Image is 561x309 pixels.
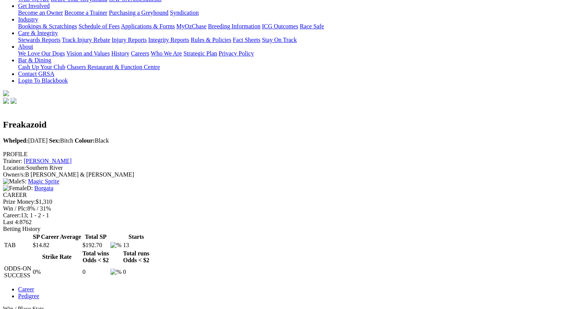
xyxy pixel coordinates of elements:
td: 0% [32,265,81,279]
img: logo-grsa-white.png [3,90,9,96]
span: [DATE] [3,137,47,144]
a: Schedule of Fees [78,23,119,29]
img: twitter.svg [11,98,17,104]
a: Magic Sprite [28,178,59,184]
a: Syndication [170,9,199,16]
span: D: [3,185,33,191]
a: Applications & Forms [121,23,175,29]
div: Get Involved [18,9,558,16]
a: Fact Sheets [233,37,260,43]
div: Care & Integrity [18,37,558,43]
a: Careers [131,50,149,57]
th: Strike Rate [32,250,81,264]
img: Male [3,178,21,185]
a: Care & Integrity [18,30,58,36]
a: Become an Owner [18,9,63,16]
th: SP Career Average [32,233,81,241]
a: ICG Outcomes [262,23,298,29]
b: Colour: [75,137,95,144]
b: Whelped: [3,137,28,144]
a: Bookings & Scratchings [18,23,77,29]
div: PROFILE [3,151,558,158]
div: About [18,50,558,57]
a: Cash Up Your Club [18,64,65,70]
a: Injury Reports [112,37,147,43]
td: 0 [82,265,109,279]
th: Starts [122,233,150,241]
a: Contact GRSA [18,71,54,77]
a: Bar & Dining [18,57,51,63]
a: About [18,43,33,50]
div: $1,310 [3,198,558,205]
a: Privacy Policy [219,50,254,57]
span: Trainer: [3,158,22,164]
span: Bitch [49,137,73,144]
div: Industry [18,23,558,30]
div: B [PERSON_NAME] & [PERSON_NAME] [3,171,558,178]
a: Rules & Policies [191,37,231,43]
h2: Freakazoid [3,120,558,130]
a: Track Injury Rebate [62,37,110,43]
th: Total SP [82,233,109,241]
a: MyOzChase [176,23,206,29]
div: 8% / 31% [3,205,558,212]
img: % [110,269,121,275]
td: TAB [4,241,32,249]
a: Borgata [34,185,53,191]
a: Vision and Values [66,50,110,57]
span: Owner/s: [3,171,25,178]
a: Industry [18,16,38,23]
span: Black [75,137,109,144]
div: Betting History [3,226,558,232]
a: Stay On Track [262,37,297,43]
a: Breeding Information [208,23,260,29]
span: S: [3,178,26,184]
a: Pedigree [18,293,39,299]
div: Southern River [3,164,558,171]
a: [PERSON_NAME] [24,158,72,164]
span: Last 4: [3,219,20,225]
a: Career [18,286,34,292]
a: History [111,50,129,57]
img: Female [3,185,27,192]
th: Total wins Odds < $2 [82,250,109,264]
a: Login To Blackbook [18,77,68,84]
a: Integrity Reports [148,37,189,43]
td: $14.82 [32,241,81,249]
div: 8762 [3,219,558,226]
a: Race Safe [300,23,324,29]
td: $192.70 [82,241,109,249]
span: Location: [3,164,26,171]
a: Become a Trainer [64,9,107,16]
a: Who We Are [151,50,182,57]
span: Prize Money: [3,198,36,205]
td: 0 [122,265,150,279]
a: Get Involved [18,3,50,9]
a: Stewards Reports [18,37,60,43]
span: Win / Plc: [3,205,27,212]
span: Career: [3,212,21,218]
a: Purchasing a Greyhound [109,9,168,16]
a: Strategic Plan [183,50,217,57]
div: CAREER [3,192,558,198]
img: % [110,242,121,249]
div: Bar & Dining [18,64,558,71]
a: We Love Our Dogs [18,50,65,57]
td: 13 [122,241,150,249]
div: 13; 1 - 2 - 1 [3,212,558,219]
a: Chasers Restaurant & Function Centre [67,64,160,70]
img: facebook.svg [3,98,9,104]
td: ODDS-ON SUCCESS [4,265,32,279]
b: Sex: [49,137,60,144]
th: Total runs Odds < $2 [122,250,150,264]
